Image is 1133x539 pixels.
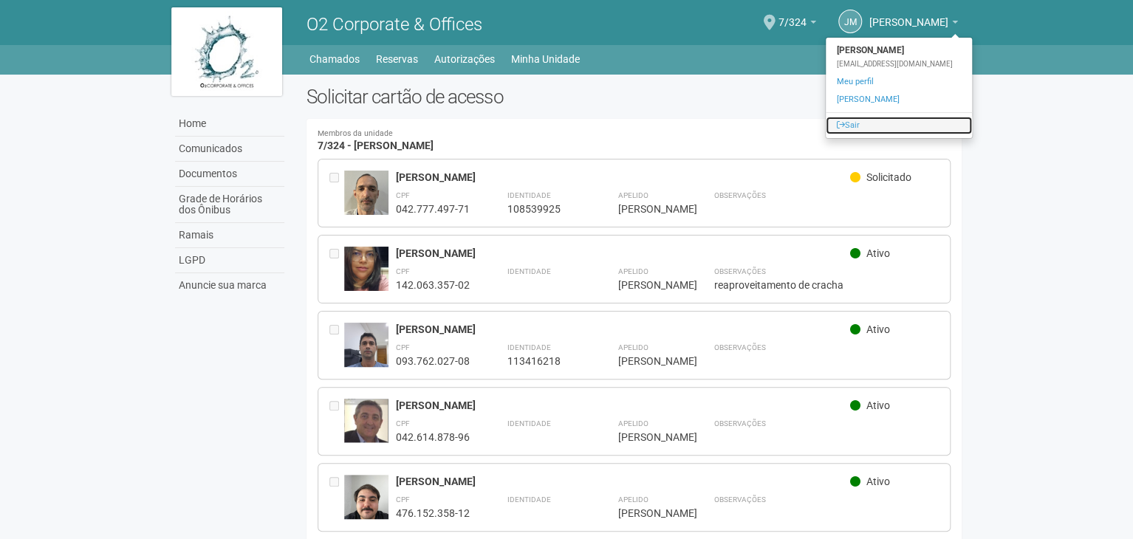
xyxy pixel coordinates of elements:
[826,91,972,109] a: [PERSON_NAME]
[329,171,344,216] div: Entre em contato com a Aministração para solicitar o cancelamento ou 2a via
[396,399,850,412] div: [PERSON_NAME]
[175,273,284,298] a: Anuncie sua marca
[713,495,765,504] strong: Observações
[866,171,911,183] span: Solicitado
[329,247,344,292] div: Entre em contato com a Aministração para solicitar o cancelamento ou 2a via
[329,323,344,368] div: Entre em contato com a Aministração para solicitar o cancelamento ou 2a via
[617,354,677,368] div: [PERSON_NAME]
[396,202,470,216] div: 042.777.497-71
[344,171,388,220] img: user.jpg
[617,343,648,351] strong: Apelido
[617,430,677,444] div: [PERSON_NAME]
[826,73,972,91] a: Meu perfil
[396,419,410,428] strong: CPF
[507,419,550,428] strong: Identidade
[617,507,677,520] div: [PERSON_NAME]
[507,354,581,368] div: 113416218
[329,475,344,520] div: Entre em contato com a Aministração para solicitar o cancelamento ou 2a via
[396,507,470,520] div: 476.152.358-12
[396,495,410,504] strong: CPF
[507,495,550,504] strong: Identidade
[617,191,648,199] strong: Apelido
[396,247,850,260] div: [PERSON_NAME]
[507,343,550,351] strong: Identidade
[866,323,890,335] span: Ativo
[329,399,344,444] div: Entre em contato com a Aministração para solicitar o cancelamento ou 2a via
[617,267,648,275] strong: Apelido
[866,476,890,487] span: Ativo
[307,86,962,108] h2: Solicitar cartão de acesso
[778,18,816,30] a: 7/324
[175,223,284,248] a: Ramais
[507,202,581,216] div: 108539925
[171,7,282,96] img: logo.jpg
[866,247,890,259] span: Ativo
[869,2,948,28] span: JUACY MENDES DA SILVA FILHO
[617,278,677,292] div: [PERSON_NAME]
[869,18,958,30] a: [PERSON_NAME]
[396,475,850,488] div: [PERSON_NAME]
[396,191,410,199] strong: CPF
[713,267,765,275] strong: Observações
[376,49,418,69] a: Reservas
[826,117,972,134] a: Sair
[318,130,951,151] h4: 7/324 - [PERSON_NAME]
[175,248,284,273] a: LGPD
[396,278,470,292] div: 142.063.357-02
[344,323,388,382] img: user.jpg
[617,419,648,428] strong: Apelido
[713,191,765,199] strong: Observações
[396,171,850,184] div: [PERSON_NAME]
[396,430,470,444] div: 042.614.878-96
[838,10,862,33] a: JM
[434,49,495,69] a: Autorizações
[344,247,388,291] img: user.jpg
[511,49,580,69] a: Minha Unidade
[309,49,360,69] a: Chamados
[396,343,410,351] strong: CPF
[396,323,850,336] div: [PERSON_NAME]
[617,202,677,216] div: [PERSON_NAME]
[307,14,482,35] span: O2 Corporate & Offices
[826,41,972,59] strong: [PERSON_NAME]
[344,399,388,443] img: user.jpg
[175,187,284,223] a: Grade de Horários dos Ônibus
[344,475,388,534] img: user.jpg
[713,343,765,351] strong: Observações
[175,111,284,137] a: Home
[175,137,284,162] a: Comunicados
[507,191,550,199] strong: Identidade
[826,59,972,69] div: [EMAIL_ADDRESS][DOMAIN_NAME]
[617,495,648,504] strong: Apelido
[175,162,284,187] a: Documentos
[866,399,890,411] span: Ativo
[396,267,410,275] strong: CPF
[507,267,550,275] strong: Identidade
[318,130,951,138] small: Membros da unidade
[713,419,765,428] strong: Observações
[713,278,939,292] div: reaproveitamento de cracha
[778,2,807,28] span: 7/324
[396,354,470,368] div: 093.762.027-08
